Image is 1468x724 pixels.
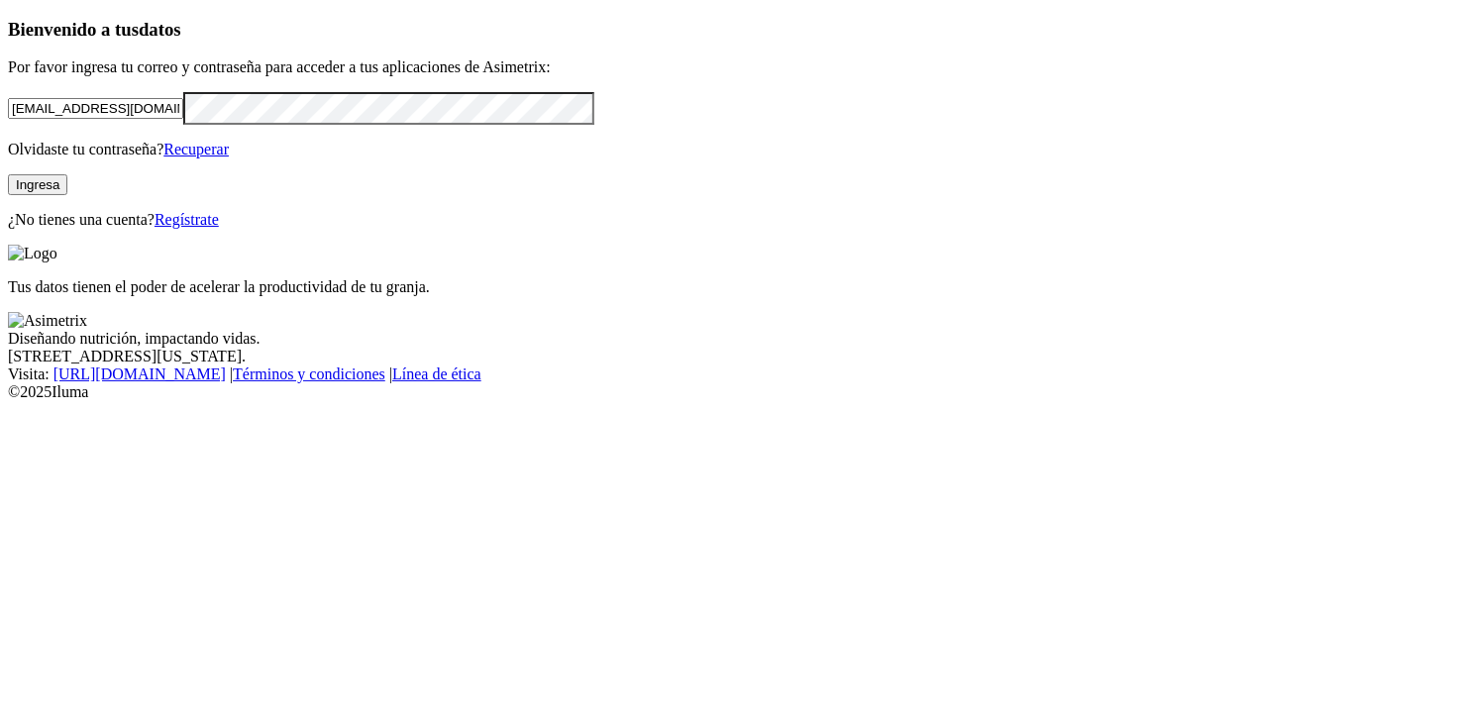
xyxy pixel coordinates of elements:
button: Ingresa [8,174,67,195]
a: Recuperar [163,141,229,157]
p: Olvidaste tu contraseña? [8,141,1460,158]
a: Regístrate [155,211,219,228]
a: [URL][DOMAIN_NAME] [53,365,226,382]
div: © 2025 Iluma [8,383,1460,401]
p: Tus datos tienen el poder de acelerar la productividad de tu granja. [8,278,1460,296]
span: datos [139,19,181,40]
h3: Bienvenido a tus [8,19,1460,41]
p: ¿No tienes una cuenta? [8,211,1460,229]
div: [STREET_ADDRESS][US_STATE]. [8,348,1460,365]
a: Términos y condiciones [233,365,385,382]
img: Logo [8,245,57,262]
a: Línea de ética [392,365,481,382]
div: Visita : | | [8,365,1460,383]
input: Tu correo [8,98,183,119]
div: Diseñando nutrición, impactando vidas. [8,330,1460,348]
img: Asimetrix [8,312,87,330]
p: Por favor ingresa tu correo y contraseña para acceder a tus aplicaciones de Asimetrix: [8,58,1460,76]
